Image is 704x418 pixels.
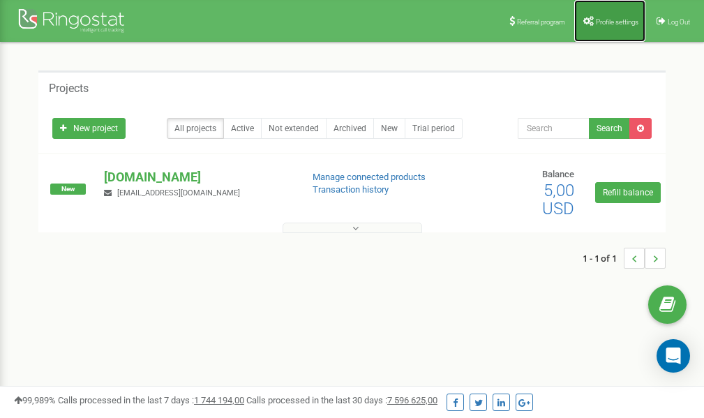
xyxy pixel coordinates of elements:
[517,18,565,26] span: Referral program
[104,168,290,186] p: [DOMAIN_NAME]
[58,395,244,405] span: Calls processed in the last 7 days :
[542,169,574,179] span: Balance
[595,182,661,203] a: Refill balance
[583,248,624,269] span: 1 - 1 of 1
[313,184,389,195] a: Transaction history
[223,118,262,139] a: Active
[668,18,690,26] span: Log Out
[405,118,463,139] a: Trial period
[326,118,374,139] a: Archived
[313,172,426,182] a: Manage connected products
[50,184,86,195] span: New
[261,118,327,139] a: Not extended
[52,118,126,139] a: New project
[246,395,437,405] span: Calls processed in the last 30 days :
[542,181,574,218] span: 5,00 USD
[167,118,224,139] a: All projects
[657,339,690,373] div: Open Intercom Messenger
[194,395,244,405] u: 1 744 194,00
[596,18,638,26] span: Profile settings
[387,395,437,405] u: 7 596 625,00
[373,118,405,139] a: New
[14,395,56,405] span: 99,989%
[117,188,240,197] span: [EMAIL_ADDRESS][DOMAIN_NAME]
[49,82,89,95] h5: Projects
[589,118,630,139] button: Search
[518,118,590,139] input: Search
[583,234,666,283] nav: ...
